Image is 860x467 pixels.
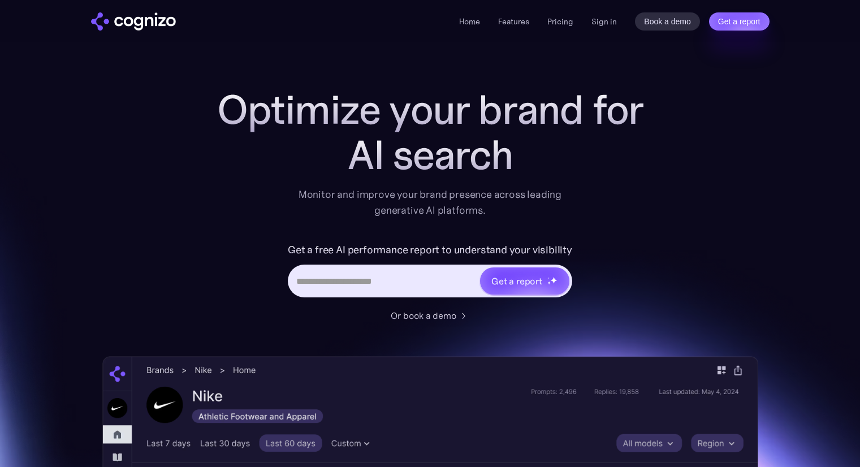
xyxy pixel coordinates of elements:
[459,16,480,27] a: Home
[547,281,551,285] img: star
[635,12,700,31] a: Book a demo
[547,277,549,279] img: star
[591,15,617,28] a: Sign in
[550,276,558,284] img: star
[391,309,456,322] div: Or book a demo
[547,16,573,27] a: Pricing
[91,12,176,31] img: cognizo logo
[288,241,572,303] form: Hero URL Input Form
[91,12,176,31] a: home
[204,87,656,132] h1: Optimize your brand for
[288,241,572,259] label: Get a free AI performance report to understand your visibility
[491,274,542,288] div: Get a report
[709,12,770,31] a: Get a report
[391,309,470,322] a: Or book a demo
[204,132,656,178] div: AI search
[291,187,569,218] div: Monitor and improve your brand presence across leading generative AI platforms.
[498,16,529,27] a: Features
[479,266,571,296] a: Get a reportstarstarstar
